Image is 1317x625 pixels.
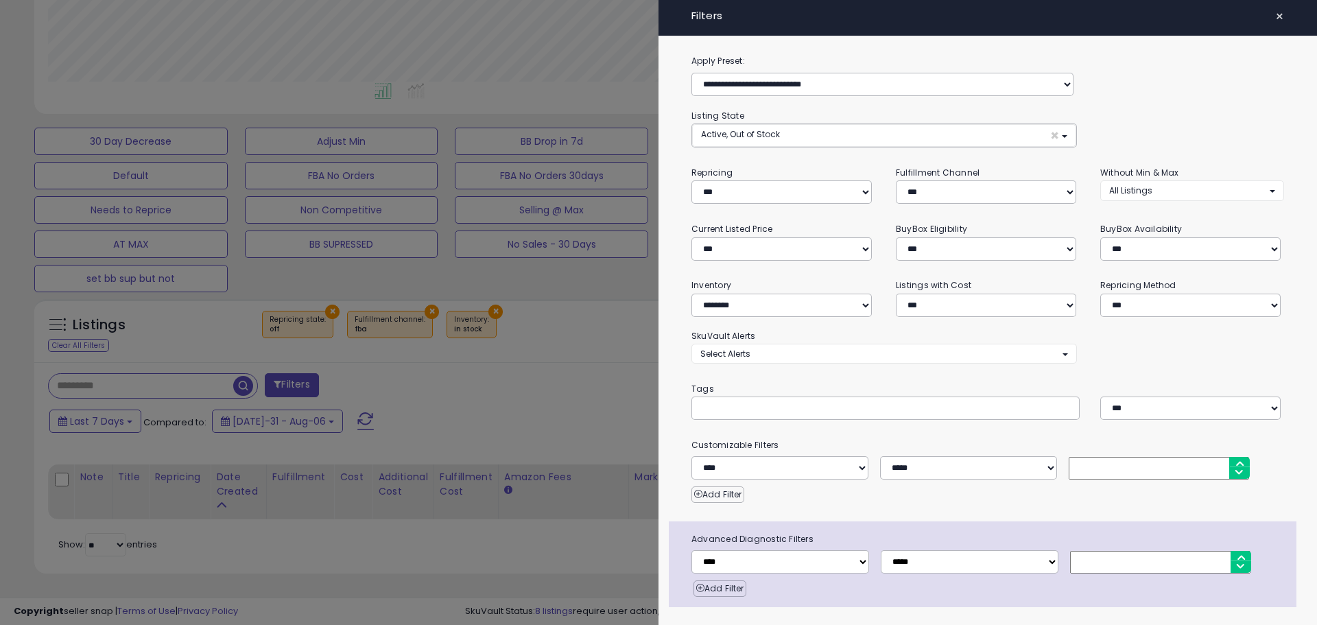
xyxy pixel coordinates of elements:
[681,54,1294,69] label: Apply Preset:
[692,124,1076,147] button: Active, Out of Stock ×
[691,223,772,235] small: Current Listed Price
[691,10,1284,22] h4: Filters
[691,279,731,291] small: Inventory
[693,580,746,597] button: Add Filter
[896,279,971,291] small: Listings with Cost
[701,128,780,140] span: Active, Out of Stock
[691,344,1077,364] button: Select Alerts
[700,348,750,359] span: Select Alerts
[1270,7,1290,26] button: ×
[691,486,744,503] button: Add Filter
[1100,167,1179,178] small: Without Min & Max
[896,223,967,235] small: BuyBox Eligibility
[691,110,744,121] small: Listing State
[1109,185,1152,196] span: All Listings
[691,167,733,178] small: Repricing
[1050,128,1059,143] span: ×
[691,330,755,342] small: SkuVault Alerts
[681,381,1294,397] small: Tags
[1100,223,1182,235] small: BuyBox Availability
[896,167,980,178] small: Fulfillment Channel
[1100,279,1176,291] small: Repricing Method
[681,438,1294,453] small: Customizable Filters
[1100,180,1284,200] button: All Listings
[1275,7,1284,26] span: ×
[681,532,1296,547] span: Advanced Diagnostic Filters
